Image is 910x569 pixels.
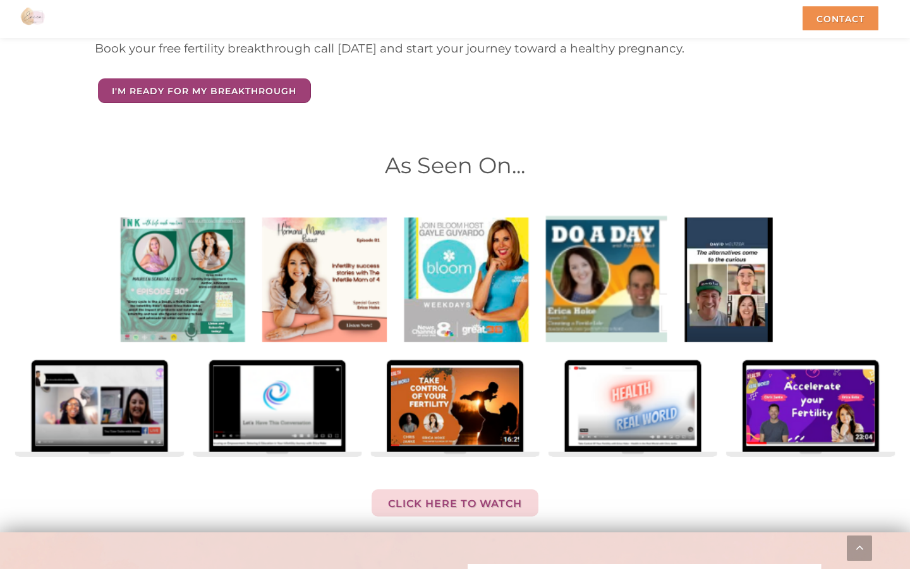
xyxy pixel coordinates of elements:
[372,489,538,517] a: Click Here to Watch
[385,152,525,179] span: As Seen On...
[98,78,311,103] a: I'm Ready for My Breakthrough
[803,6,878,30] div: Contact
[95,22,815,58] div: Book your free fertility breakthrough call [DATE] and start your journey toward a healthy pregnancy.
